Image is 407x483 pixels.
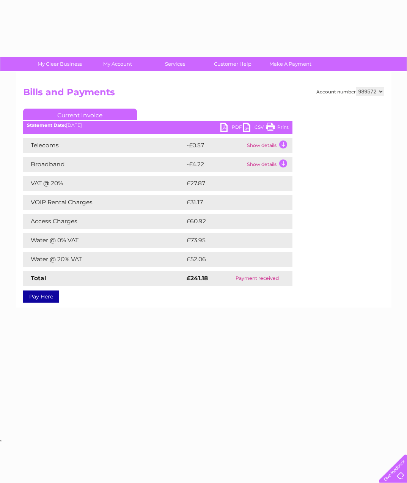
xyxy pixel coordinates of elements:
[316,87,384,96] div: Account number
[23,157,185,172] td: Broadband
[245,138,292,153] td: Show details
[23,233,185,248] td: Water @ 0% VAT
[185,138,245,153] td: -£0.57
[185,176,277,191] td: £27.87
[187,275,208,282] strong: £241.18
[185,195,275,210] td: £31.17
[185,214,277,229] td: £60.92
[28,57,91,71] a: My Clear Business
[243,123,266,134] a: CSV
[23,214,185,229] td: Access Charges
[23,290,59,303] a: Pay Here
[23,195,185,210] td: VOIP Rental Charges
[23,138,185,153] td: Telecoms
[259,57,322,71] a: Make A Payment
[31,275,46,282] strong: Total
[23,252,185,267] td: Water @ 20% VAT
[185,157,245,172] td: -£4.22
[201,57,264,71] a: Customer Help
[266,123,289,134] a: Print
[185,233,277,248] td: £73.95
[245,157,292,172] td: Show details
[86,57,149,71] a: My Account
[222,271,292,286] td: Payment received
[185,252,277,267] td: £52.06
[23,109,137,120] a: Current Invoice
[23,176,185,191] td: VAT @ 20%
[27,122,66,128] b: Statement Date:
[23,123,292,128] div: [DATE]
[220,123,243,134] a: PDF
[144,57,206,71] a: Services
[23,87,384,101] h2: Bills and Payments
